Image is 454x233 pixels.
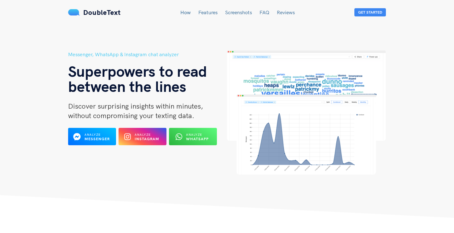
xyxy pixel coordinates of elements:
[68,111,194,120] span: without compromising your texting data.
[259,9,269,15] a: FAQ
[68,128,116,145] button: Analyze Messenger
[135,133,151,137] span: Analyze
[186,133,202,137] span: Analyze
[180,9,191,15] a: How
[169,128,217,145] button: Analyze WhatsApp
[84,133,101,137] span: Analyze
[68,9,80,15] img: mS3x8y1f88AAAAABJRU5ErkJggg==
[169,136,217,142] a: Analyze WhatsApp
[84,136,110,141] b: Messenger
[68,136,116,142] a: Analyze Messenger
[68,102,203,111] span: Discover surprising insights within minutes,
[119,136,166,142] a: Analyze Instagram
[277,9,295,15] a: Reviews
[354,8,386,16] button: Get Started
[68,51,227,58] h5: Messenger, WhatsApp & Instagram chat analyzer
[119,128,166,145] button: Analyze Instagram
[68,62,207,81] span: Superpowers to read
[68,77,186,96] span: between the lines
[186,136,209,141] b: WhatsApp
[83,8,121,17] span: DoubleText
[135,136,159,141] b: Instagram
[227,51,386,175] img: hero
[68,8,121,17] a: DoubleText
[198,9,218,15] a: Features
[225,9,252,15] a: Screenshots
